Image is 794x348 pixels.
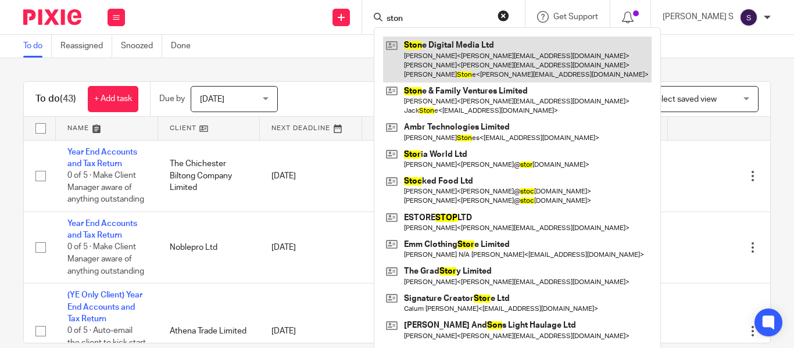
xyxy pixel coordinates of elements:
img: svg%3E [739,8,758,27]
td: [DATE] [260,140,362,211]
span: Select saved view [652,95,717,103]
button: Clear [498,10,509,21]
span: 0 of 5 · Make Client Manager aware of anything outstanding [67,243,144,275]
a: To do [23,35,52,58]
a: Snoozed [121,35,162,58]
img: Pixie [23,9,81,25]
p: Due by [159,93,185,105]
td: Noblepro Ltd [158,211,260,283]
p: [PERSON_NAME] S [663,11,734,23]
h1: To do [35,93,76,105]
a: (YE Only Client) Year End Accounts and Tax Return [67,291,142,323]
a: Year End Accounts and Tax Return [67,220,137,239]
a: + Add task [88,86,138,112]
a: Reassigned [60,35,112,58]
span: [DATE] [200,95,224,103]
a: Year End Accounts and Tax Return [67,148,137,168]
td: [DATE] [260,211,362,283]
span: (43) [60,94,76,103]
a: Done [171,35,199,58]
span: Get Support [553,13,598,21]
input: Search [385,14,490,24]
td: The Chichester Biltong Company Limited [158,140,260,211]
span: 0 of 5 · Make Client Manager aware of anything outstanding [67,171,144,203]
